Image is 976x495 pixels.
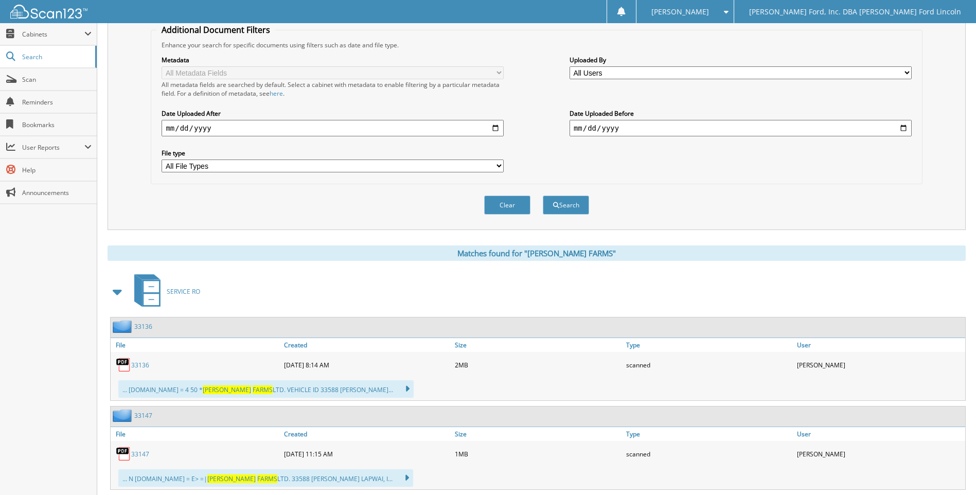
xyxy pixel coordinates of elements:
span: Search [22,52,90,61]
a: File [111,427,281,441]
img: scan123-logo-white.svg [10,5,87,19]
div: scanned [624,444,794,464]
img: PDF.png [116,357,131,373]
span: FARMS [257,474,277,483]
span: SERVICE RO [167,287,200,296]
a: File [111,338,281,352]
img: folder2.png [113,320,134,333]
div: [PERSON_NAME] [794,444,965,464]
div: Matches found for "[PERSON_NAME] FARMS" [108,245,966,261]
div: 2MB [452,355,623,375]
legend: Additional Document Filters [156,24,275,36]
label: Date Uploaded Before [570,109,912,118]
span: [PERSON_NAME] [207,474,256,483]
span: FARMS [253,385,273,394]
span: Cabinets [22,30,84,39]
a: 33136 [134,322,152,331]
span: Bookmarks [22,120,92,129]
span: Reminders [22,98,92,107]
a: 33147 [134,411,152,420]
button: Clear [484,196,530,215]
div: [DATE] 8:14 AM [281,355,452,375]
a: Size [452,427,623,441]
a: Type [624,427,794,441]
div: All metadata fields are searched by default. Select a cabinet with metadata to enable filtering b... [162,80,504,98]
span: [PERSON_NAME] [203,385,251,394]
button: Search [543,196,589,215]
a: User [794,427,965,441]
a: Size [452,338,623,352]
a: 33147 [131,450,149,458]
a: Created [281,338,452,352]
a: Type [624,338,794,352]
div: Enhance your search for specific documents using filters such as date and file type. [156,41,916,49]
iframe: Chat Widget [925,446,976,495]
div: [DATE] 11:15 AM [281,444,452,464]
div: ... [DOMAIN_NAME] = 4 50 * LTD. VEHICLE ID 33588 [PERSON_NAME]... [118,380,414,398]
span: Scan [22,75,92,84]
a: Created [281,427,452,441]
a: 33136 [131,361,149,369]
input: end [570,120,912,136]
a: here [270,89,283,98]
div: ... N [DOMAIN_NAME] = E> =| LTD. 33588 [PERSON_NAME] LAPWAI, I... [118,469,413,487]
label: File type [162,149,504,157]
img: folder2.png [113,409,134,422]
div: scanned [624,355,794,375]
div: [PERSON_NAME] [794,355,965,375]
a: SERVICE RO [128,271,200,312]
span: [PERSON_NAME] [651,9,709,15]
div: 1MB [452,444,623,464]
span: Announcements [22,188,92,197]
img: PDF.png [116,446,131,462]
label: Uploaded By [570,56,912,64]
label: Metadata [162,56,504,64]
label: Date Uploaded After [162,109,504,118]
span: [PERSON_NAME] Ford, Inc. DBA [PERSON_NAME] Ford Lincoln [749,9,961,15]
span: Help [22,166,92,174]
span: User Reports [22,143,84,152]
input: start [162,120,504,136]
a: User [794,338,965,352]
